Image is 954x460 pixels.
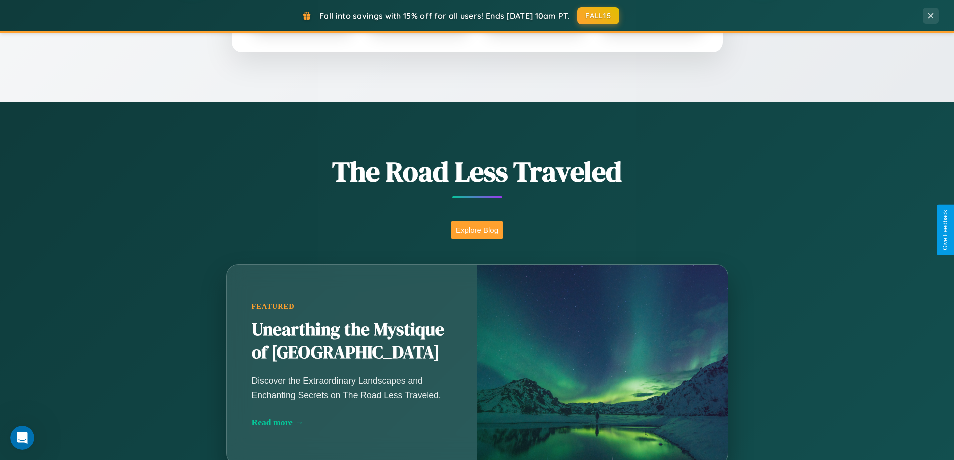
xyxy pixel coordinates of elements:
button: Explore Blog [451,221,503,239]
h2: Unearthing the Mystique of [GEOGRAPHIC_DATA] [252,318,452,364]
iframe: Intercom live chat [10,426,34,450]
button: FALL15 [577,7,619,24]
span: Fall into savings with 15% off for all users! Ends [DATE] 10am PT. [319,11,570,21]
div: Read more → [252,417,452,428]
h1: The Road Less Traveled [177,152,778,191]
div: Featured [252,302,452,311]
p: Discover the Extraordinary Landscapes and Enchanting Secrets on The Road Less Traveled. [252,374,452,402]
div: Give Feedback [942,210,949,250]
